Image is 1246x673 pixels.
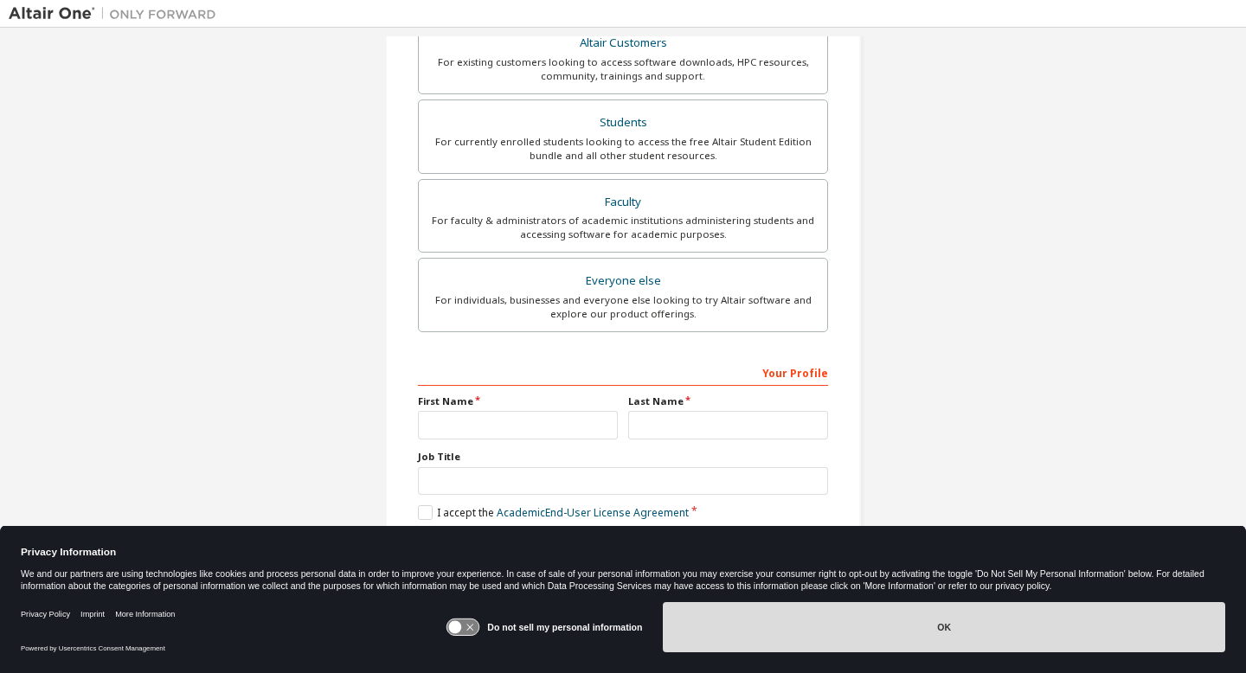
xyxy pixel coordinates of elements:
[429,214,817,241] div: For faculty & administrators of academic institutions administering students and accessing softwa...
[628,394,828,408] label: Last Name
[418,450,828,464] label: Job Title
[418,358,828,386] div: Your Profile
[429,31,817,55] div: Altair Customers
[429,190,817,215] div: Faculty
[429,111,817,135] div: Students
[9,5,225,22] img: Altair One
[429,135,817,163] div: For currently enrolled students looking to access the free Altair Student Edition bundle and all ...
[429,293,817,321] div: For individuals, businesses and everyone else looking to try Altair software and explore our prod...
[418,505,689,520] label: I accept the
[429,269,817,293] div: Everyone else
[418,394,618,408] label: First Name
[429,55,817,83] div: For existing customers looking to access software downloads, HPC resources, community, trainings ...
[497,505,689,520] a: Academic End-User License Agreement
